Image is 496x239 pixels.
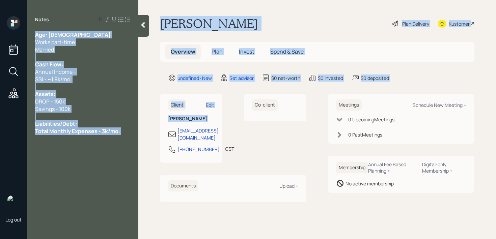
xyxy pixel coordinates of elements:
[160,16,258,31] h1: [PERSON_NAME]
[35,31,111,38] span: Age: [DEMOGRAPHIC_DATA]
[168,116,214,122] h6: [PERSON_NAME]
[5,216,22,223] div: Log out
[413,102,466,108] div: Schedule New Meeting +
[35,120,77,127] span: Liabilities/Debt:
[252,99,278,111] h6: Co-client
[336,162,368,173] h6: Membership
[368,161,417,174] div: Annual Fee Based Planning +
[177,127,219,141] div: [EMAIL_ADDRESS][DOMAIN_NAME]
[35,38,75,46] span: Works part-time
[270,48,304,55] span: Spend & Save
[348,131,382,138] div: 0 Past Meeting s
[7,195,20,208] img: retirable_logo.png
[271,74,300,82] div: $0 net-worth
[449,20,470,27] div: Kustomer
[35,68,76,76] span: Annual Income -
[35,46,54,53] span: Married
[35,90,55,98] span: Assets:
[239,48,254,55] span: Invest
[225,145,234,152] div: CST
[168,99,186,111] h6: Client
[229,74,254,82] div: Set advisor
[279,183,298,189] div: Upload +
[35,16,49,23] label: Notes
[168,180,198,191] h6: Documents
[422,161,466,174] div: Digital-only Membership +
[35,98,65,105] span: DROP - 150k
[402,20,429,27] div: Plan Delivery
[206,102,214,108] div: Edit
[177,74,212,82] div: undefined · New
[35,76,72,83] span: SSI - ~1.9k/mo.
[346,180,394,187] div: No active membership
[361,74,389,82] div: $0 deposited
[318,74,343,82] div: $0 invested
[35,127,120,135] span: Total Monthly Expenses - 3k/mo.
[171,48,195,55] span: Overview
[35,61,63,68] span: Cash Flow:
[35,105,71,113] span: Savings - 100k
[212,48,223,55] span: Plan
[336,99,362,111] h6: Meetings
[177,146,220,153] div: [PHONE_NUMBER]
[348,116,394,123] div: 0 Upcoming Meeting s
